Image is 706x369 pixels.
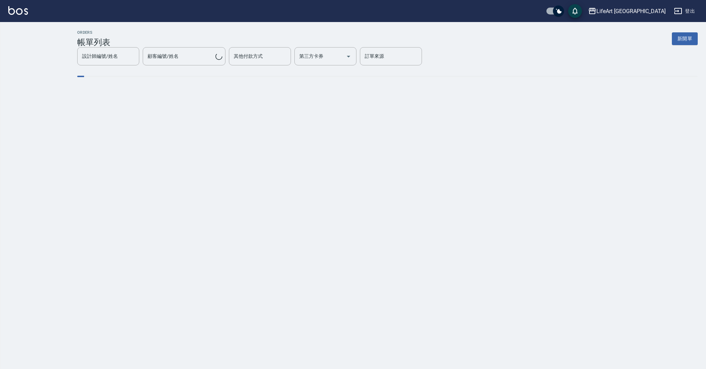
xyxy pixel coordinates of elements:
[671,5,698,18] button: 登出
[672,32,698,45] button: 新開單
[596,7,666,15] div: LifeArt [GEOGRAPHIC_DATA]
[77,30,110,35] h2: ORDERS
[585,4,668,18] button: LifeArt [GEOGRAPHIC_DATA]
[8,6,28,15] img: Logo
[77,38,110,47] h3: 帳單列表
[568,4,582,18] button: save
[672,35,698,42] a: 新開單
[343,51,354,62] button: Open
